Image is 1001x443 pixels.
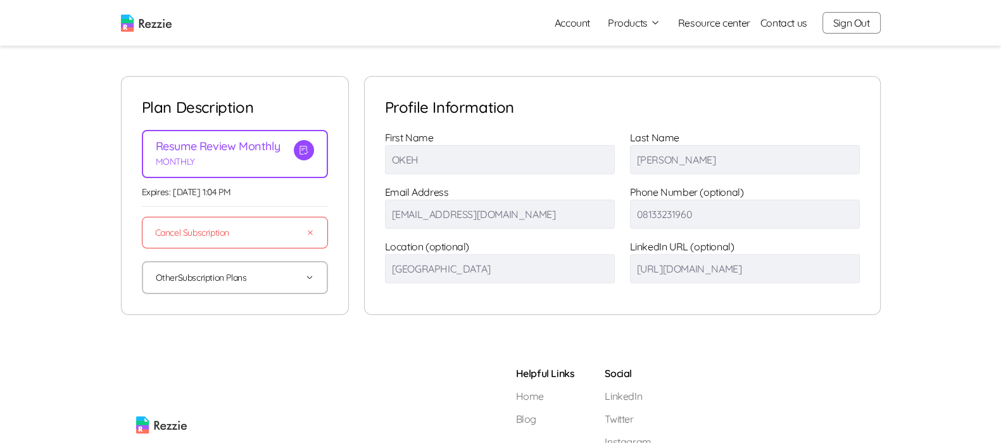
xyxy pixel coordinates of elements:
[630,186,744,198] label: Phone Number (optional)
[156,262,314,293] button: OtherSubscription Plans
[121,15,172,32] img: logo
[142,186,328,198] p: Expires: [DATE] 1:04 PM
[678,15,750,30] a: Resource center
[760,15,807,30] a: Contact us
[385,186,449,198] label: Email Address
[156,155,280,168] p: MONTHLY
[142,217,328,248] button: Cancel Subscription
[385,131,434,144] label: First Name
[605,388,651,404] a: LinkedIn
[630,131,679,144] label: Last Name
[142,97,328,117] p: Plan description
[385,97,860,117] p: Profile Information
[822,12,881,34] button: Sign Out
[385,240,469,253] label: Location (optional)
[608,15,660,30] button: Products
[156,140,280,153] p: Resume Review Monthly
[516,366,575,381] h5: Helpful Links
[516,411,575,427] a: Blog
[605,411,651,427] a: Twitter
[630,240,734,253] label: LinkedIn URL (optional)
[516,388,575,404] a: Home
[545,10,600,35] a: Account
[136,366,187,433] img: rezzie logo
[605,366,651,381] h5: Social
